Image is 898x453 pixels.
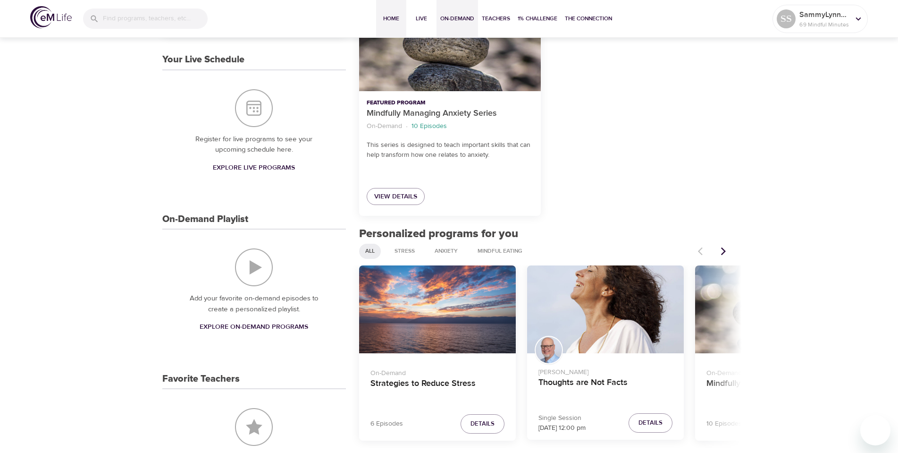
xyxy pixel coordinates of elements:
[518,14,557,24] span: 1% Challenge
[209,159,299,177] a: Explore Live Programs
[472,247,528,255] span: Mindful Eating
[428,244,464,259] div: Anxiety
[30,6,72,28] img: logo
[706,378,840,401] h4: Mindfully Managing Anxiety Series
[389,247,420,255] span: Stress
[406,120,408,133] li: ·
[196,318,312,336] a: Explore On-Demand Programs
[860,415,890,445] iframe: Button to launch messaging window
[370,419,403,429] p: 6 Episodes
[181,293,327,315] p: Add your favorite on-demand episodes to create a personalized playlist.
[538,377,672,400] h4: Thoughts are Not Facts
[370,365,504,378] p: On-Demand
[713,241,734,262] button: Next items
[359,227,734,241] h2: Personalized programs for you
[527,265,684,354] button: Thoughts are Not Facts
[162,214,248,225] h3: On-Demand Playlist
[411,121,447,131] p: 10 Episodes
[706,365,840,378] p: On-Demand
[538,423,586,433] p: [DATE] 12:00 pm
[162,374,240,385] h3: Favorite Teachers
[235,248,273,286] img: On-Demand Playlist
[565,14,612,24] span: The Connection
[538,364,672,377] p: [PERSON_NAME]
[629,413,672,433] button: Details
[538,413,586,423] p: Single Session
[429,247,463,255] span: Anxiety
[461,414,504,434] button: Details
[359,265,516,354] button: Strategies to Reduce Stress
[367,99,533,107] p: Featured Program
[181,134,327,155] p: Register for live programs to see your upcoming schedule here.
[367,121,402,131] p: On-Demand
[374,191,417,203] span: View Details
[367,140,533,160] p: This series is designed to teach important skills that can help transform how one relates to anxi...
[777,9,796,28] div: SS
[213,162,295,174] span: Explore Live Programs
[470,419,495,429] span: Details
[482,14,510,24] span: Teachers
[695,265,852,354] button: Mindfully Managing Anxiety Series
[799,9,849,20] p: SammyLynn010
[162,54,244,65] h3: Your Live Schedule
[367,120,533,133] nav: breadcrumb
[380,14,403,24] span: Home
[799,20,849,29] p: 69 Mindful Minutes
[235,408,273,446] img: Favorite Teachers
[103,9,208,29] input: Find programs, teachers, etc...
[367,107,533,120] p: Mindfully Managing Anxiety Series
[359,244,381,259] div: All
[410,14,433,24] span: Live
[360,247,380,255] span: All
[388,244,421,259] div: Stress
[638,418,663,428] span: Details
[235,89,273,127] img: Your Live Schedule
[471,244,529,259] div: Mindful Eating
[200,321,308,333] span: Explore On-Demand Programs
[440,14,474,24] span: On-Demand
[367,188,425,205] a: View Details
[706,419,742,429] p: 10 Episodes
[370,378,504,401] h4: Strategies to Reduce Stress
